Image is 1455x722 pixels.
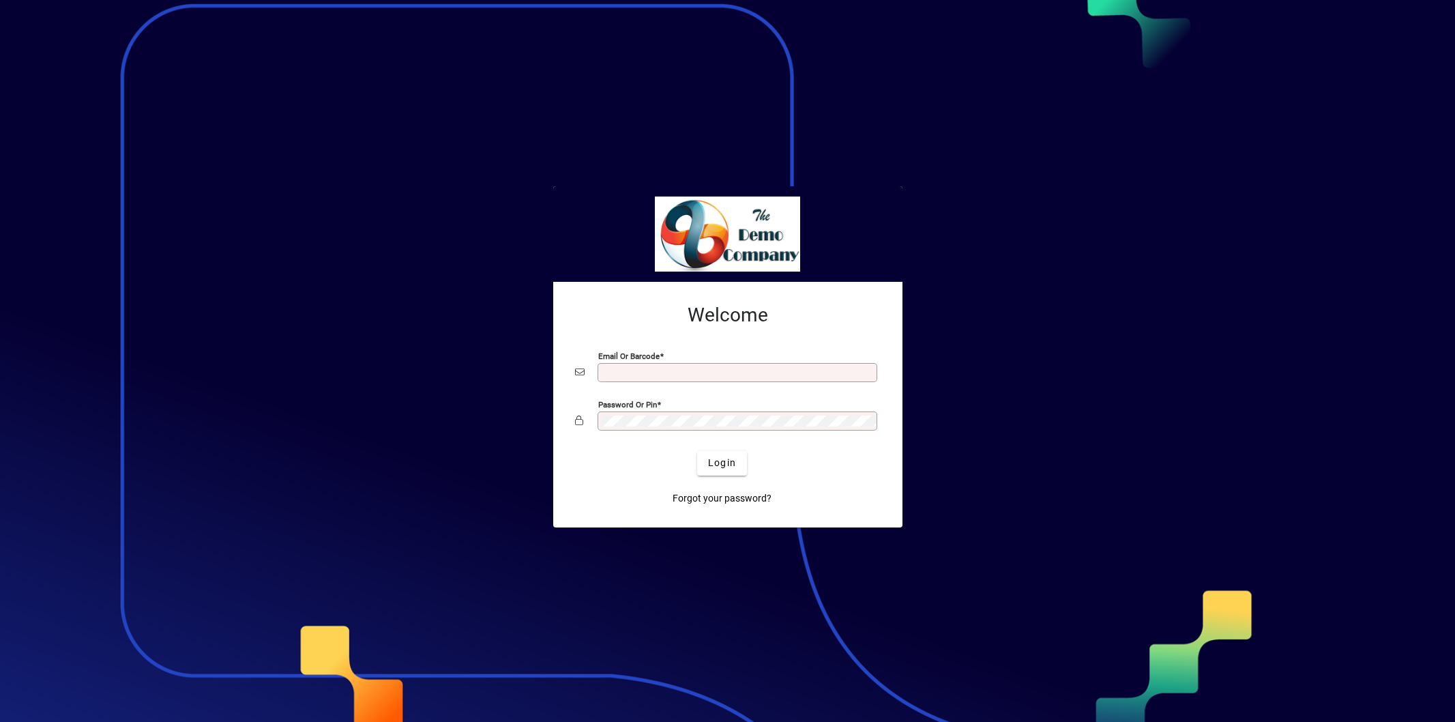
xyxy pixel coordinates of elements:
[708,456,736,470] span: Login
[667,487,777,511] a: Forgot your password?
[697,451,747,476] button: Login
[575,304,881,327] h2: Welcome
[673,491,771,506] span: Forgot your password?
[598,399,657,409] mat-label: Password or Pin
[598,351,660,360] mat-label: Email or Barcode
